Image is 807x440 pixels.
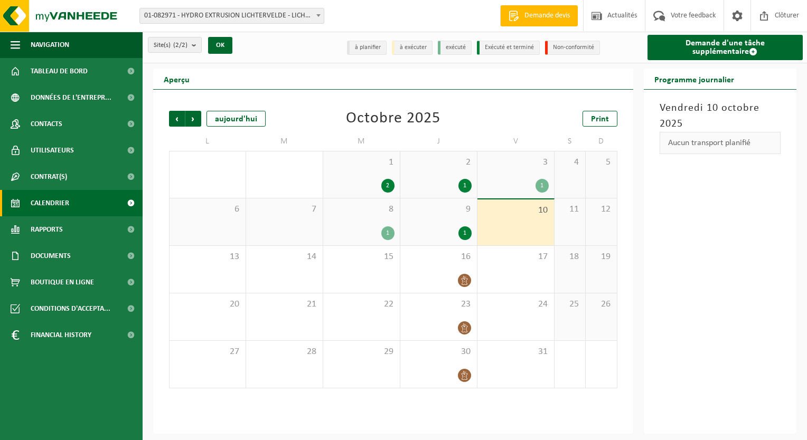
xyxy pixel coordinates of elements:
[329,299,395,310] span: 22
[483,299,549,310] span: 24
[251,346,317,358] span: 28
[175,299,240,310] span: 20
[346,111,440,127] div: Octobre 2025
[644,69,745,89] h2: Programme journalier
[483,157,549,168] span: 3
[31,243,71,269] span: Documents
[458,179,472,193] div: 1
[31,164,67,190] span: Contrat(s)
[169,111,185,127] span: Précédent
[208,37,232,54] button: OK
[31,216,63,243] span: Rapports
[406,204,472,215] span: 9
[31,295,110,322] span: Conditions d'accepta...
[175,251,240,263] span: 13
[251,299,317,310] span: 21
[31,190,69,216] span: Calendrier
[591,157,611,168] span: 5
[591,299,611,310] span: 26
[483,205,549,216] span: 10
[477,132,555,151] td: V
[31,111,62,137] span: Contacts
[207,111,266,127] div: aujourd'hui
[154,37,187,53] span: Site(s)
[583,111,617,127] a: Print
[31,269,94,295] span: Boutique en ligne
[586,132,617,151] td: D
[31,137,74,164] span: Utilisateurs
[483,251,549,263] span: 17
[477,41,540,55] li: Exécuté et terminé
[545,41,600,55] li: Non-conformité
[329,157,395,168] span: 1
[153,69,200,89] h2: Aperçu
[400,132,477,151] td: J
[31,32,69,58] span: Navigation
[500,5,578,26] a: Demande devis
[406,346,472,358] span: 30
[591,115,609,123] span: Print
[660,132,781,154] div: Aucun transport planifié
[560,251,580,263] span: 18
[438,41,472,55] li: exécuté
[329,204,395,215] span: 8
[251,251,317,263] span: 14
[175,204,240,215] span: 6
[251,204,317,215] span: 7
[139,8,324,24] span: 01-082971 - HYDRO EXTRUSION LICHTERVELDE - LICHTERVELDE
[329,346,395,358] span: 29
[522,11,573,21] span: Demande devis
[173,42,187,49] count: (2/2)
[458,226,472,240] div: 1
[406,251,472,263] span: 16
[660,100,781,132] h3: Vendredi 10 octobre 2025
[246,132,323,151] td: M
[591,204,611,215] span: 12
[140,8,324,23] span: 01-082971 - HYDRO EXTRUSION LICHTERVELDE - LICHTERVELDE
[347,41,387,55] li: à planifier
[392,41,433,55] li: à exécuter
[555,132,586,151] td: S
[406,299,472,310] span: 23
[185,111,201,127] span: Suivant
[406,157,472,168] span: 2
[483,346,549,358] span: 31
[329,251,395,263] span: 15
[536,179,549,193] div: 1
[560,157,580,168] span: 4
[148,37,202,53] button: Site(s)(2/2)
[31,322,91,348] span: Financial History
[381,226,395,240] div: 1
[560,204,580,215] span: 11
[381,179,395,193] div: 2
[323,132,400,151] td: M
[591,251,611,263] span: 19
[560,299,580,310] span: 25
[31,58,88,84] span: Tableau de bord
[169,132,246,151] td: L
[175,346,240,358] span: 27
[648,35,803,60] a: Demande d'une tâche supplémentaire
[31,84,111,111] span: Données de l'entrepr...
